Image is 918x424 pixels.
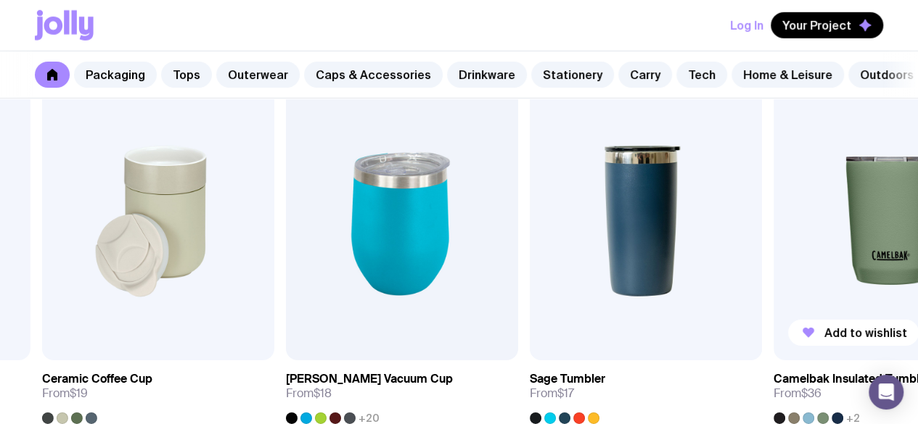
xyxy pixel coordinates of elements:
span: +20 [358,412,380,424]
a: Stationery [531,62,614,88]
a: Caps & Accessories [304,62,443,88]
span: From [42,386,88,401]
h3: Ceramic Coffee Cup [42,372,152,386]
span: $17 [557,386,574,401]
a: Carry [618,62,672,88]
a: [PERSON_NAME] Vacuum CupFrom$18+20 [286,360,518,424]
a: Sage TumblerFrom$17 [530,360,762,424]
button: Log In [730,12,763,38]
a: Drinkware [447,62,527,88]
span: $18 [313,386,332,401]
span: Add to wishlist [824,325,907,340]
h3: Sage Tumbler [530,372,605,386]
button: Your Project [771,12,883,38]
a: Ceramic Coffee CupFrom$19 [42,360,274,424]
span: $36 [801,386,821,401]
div: Open Intercom Messenger [869,375,903,410]
span: Your Project [782,18,851,33]
a: Home & Leisure [731,62,844,88]
span: +2 [846,412,860,424]
a: Packaging [74,62,157,88]
h3: [PERSON_NAME] Vacuum Cup [286,372,453,386]
span: From [774,386,821,401]
a: Tech [676,62,727,88]
span: From [286,386,332,401]
a: Tops [161,62,212,88]
a: Outerwear [216,62,300,88]
span: From [530,386,574,401]
span: $19 [70,386,88,401]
